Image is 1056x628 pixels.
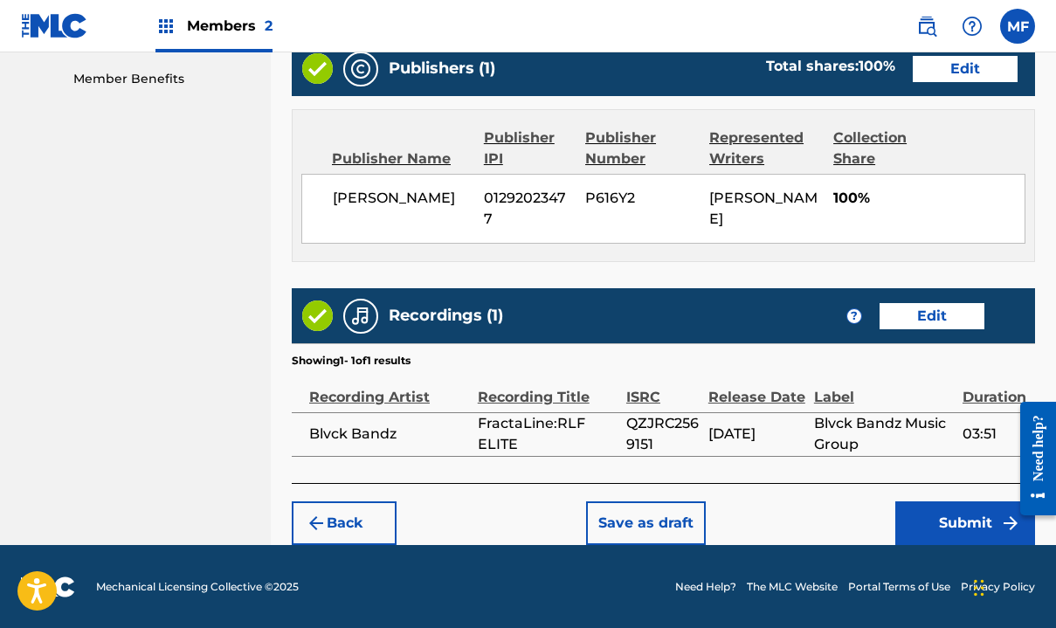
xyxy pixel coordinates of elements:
[969,544,1056,628] iframe: Chat Widget
[709,190,818,227] span: [PERSON_NAME]
[847,309,861,323] span: ?
[332,148,471,169] div: Publisher Name
[389,306,503,326] h5: Recordings (1)
[309,424,469,445] span: Blvck Bandz
[962,16,983,37] img: help
[974,562,984,614] div: Drag
[350,59,371,79] img: Publishers
[306,513,327,534] img: 7ee5dd4eb1f8a8e3ef2f.svg
[187,16,273,36] span: Members
[675,579,736,595] a: Need Help?
[478,369,618,408] div: Recording Title
[389,59,495,79] h5: Publishers (1)
[963,369,1026,408] div: Duration
[626,369,700,408] div: ISRC
[21,576,75,597] img: logo
[292,501,397,545] button: Back
[484,188,572,230] span: 01292023477
[155,16,176,37] img: Top Rightsholders
[302,53,333,84] img: Valid
[955,9,990,44] div: Help
[909,9,944,44] a: Public Search
[96,579,299,595] span: Mechanical Licensing Collective © 2025
[1000,9,1035,44] div: User Menu
[880,303,984,329] button: Edit
[585,128,696,169] div: Publisher Number
[848,579,950,595] a: Portal Terms of Use
[585,188,696,209] span: P616Y2
[913,56,1018,82] button: Edit
[833,188,1025,209] span: 100%
[333,188,471,209] span: [PERSON_NAME]
[916,16,937,37] img: search
[1007,387,1056,531] iframe: Resource Center
[747,579,838,595] a: The MLC Website
[895,501,1035,545] button: Submit
[478,413,618,455] span: FractaLine:RLF ELITE
[292,353,411,369] p: Showing 1 - 1 of 1 results
[766,56,895,77] div: Total shares:
[265,17,273,34] span: 2
[814,413,954,455] span: Blvck Bandz Music Group
[626,413,700,455] span: QZJRC2569151
[963,424,1026,445] span: 03:51
[961,579,1035,595] a: Privacy Policy
[484,128,572,169] div: Publisher IPI
[708,424,805,445] span: [DATE]
[859,58,895,74] span: 100 %
[309,369,469,408] div: Recording Artist
[709,128,820,169] div: Represented Writers
[350,306,371,327] img: Recordings
[586,501,706,545] button: Save as draft
[708,369,805,408] div: Release Date
[21,13,88,38] img: MLC Logo
[73,70,250,88] a: Member Benefits
[814,369,954,408] div: Label
[833,128,937,169] div: Collection Share
[302,300,333,331] img: Valid
[1000,513,1021,534] img: f7272a7cc735f4ea7f67.svg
